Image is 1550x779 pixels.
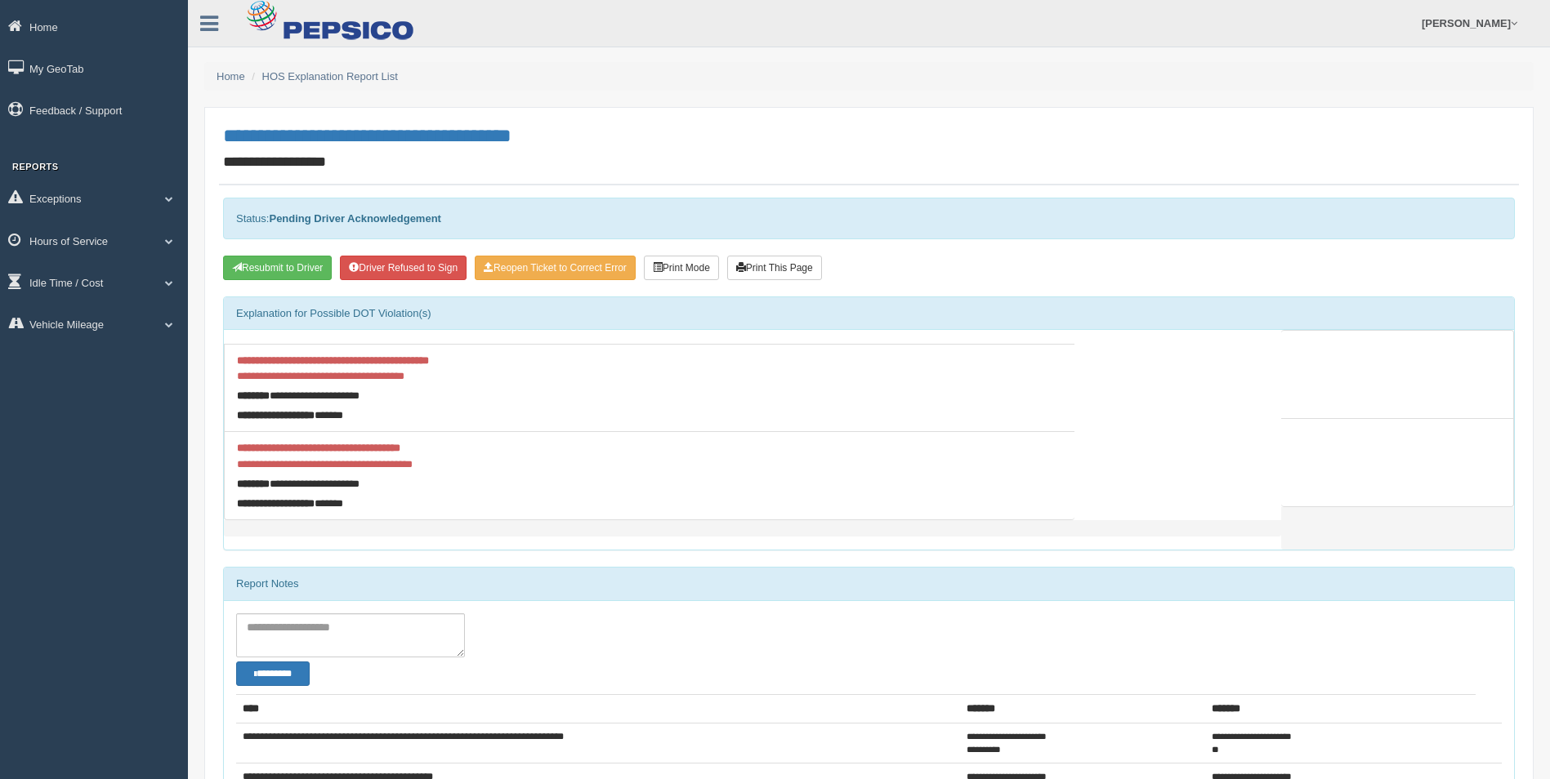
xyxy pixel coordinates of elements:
[236,661,310,686] button: Change Filter Options
[223,198,1515,239] div: Status:
[224,568,1514,600] div: Report Notes
[475,256,636,280] button: Reopen Ticket
[340,256,467,280] button: Driver Refused to Sign
[269,212,440,225] strong: Pending Driver Acknowledgement
[224,297,1514,330] div: Explanation for Possible DOT Violation(s)
[217,70,245,82] a: Home
[223,256,332,280] button: Resubmit To Driver
[727,256,822,280] button: Print This Page
[262,70,398,82] a: HOS Explanation Report List
[644,256,719,280] button: Print Mode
